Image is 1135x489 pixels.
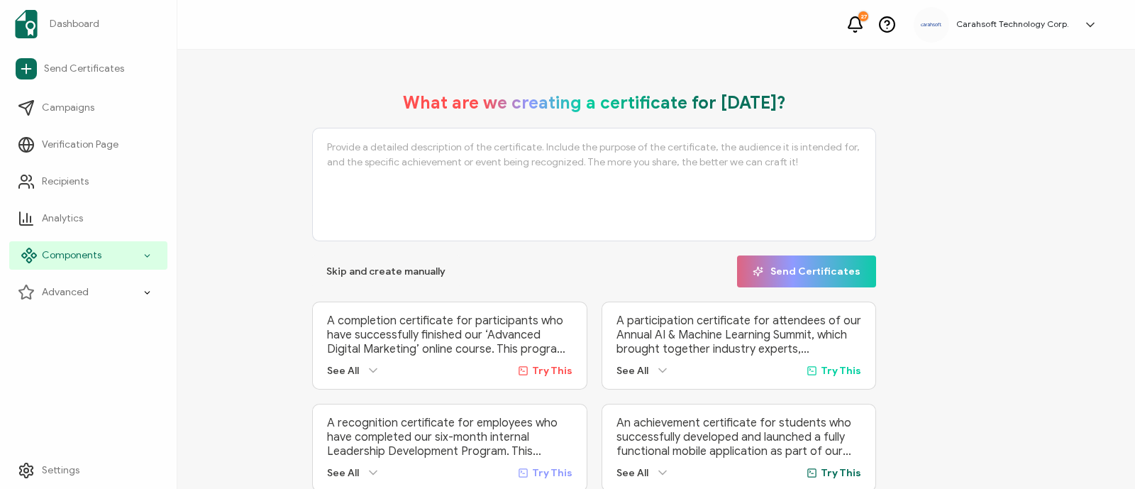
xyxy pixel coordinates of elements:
p: A completion certificate for participants who have successfully finished our ‘Advanced Digital Ma... [327,314,572,356]
a: Campaigns [9,94,167,122]
span: Try This [821,467,861,479]
a: Dashboard [9,4,167,44]
a: Send Certificates [9,53,167,85]
span: Campaigns [42,101,94,115]
span: See All [616,467,648,479]
a: Recipients [9,167,167,196]
div: 27 [858,11,868,21]
h5: Carahsoft Technology Corp. [956,19,1069,29]
p: An achievement certificate for students who successfully developed and launched a fully functiona... [616,416,862,458]
span: See All [327,365,359,377]
h1: What are we creating a certificate for [DATE]? [403,92,786,114]
p: A participation certificate for attendees of our Annual AI & Machine Learning Summit, which broug... [616,314,862,356]
span: Analytics [42,211,83,226]
span: Verification Page [42,138,118,152]
p: A recognition certificate for employees who have completed our six-month internal Leadership Deve... [327,416,572,458]
span: Try This [532,365,572,377]
button: Send Certificates [737,256,876,287]
span: Try This [821,365,861,377]
span: Try This [532,467,572,479]
span: See All [616,365,648,377]
a: Analytics [9,204,167,233]
span: Settings [42,463,79,478]
span: Components [42,248,101,263]
span: Advanced [42,285,89,300]
span: Dashboard [50,17,99,31]
span: Send Certificates [753,266,860,277]
a: Settings [9,456,167,485]
span: Skip and create manually [326,267,445,277]
span: Send Certificates [44,62,124,76]
button: Skip and create manually [312,256,460,287]
a: Verification Page [9,131,167,159]
span: See All [327,467,359,479]
img: sertifier-logomark-colored.svg [15,10,38,38]
img: a9ee5910-6a38-4b3f-8289-cffb42fa798b.svg [921,23,942,27]
span: Recipients [42,175,89,189]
